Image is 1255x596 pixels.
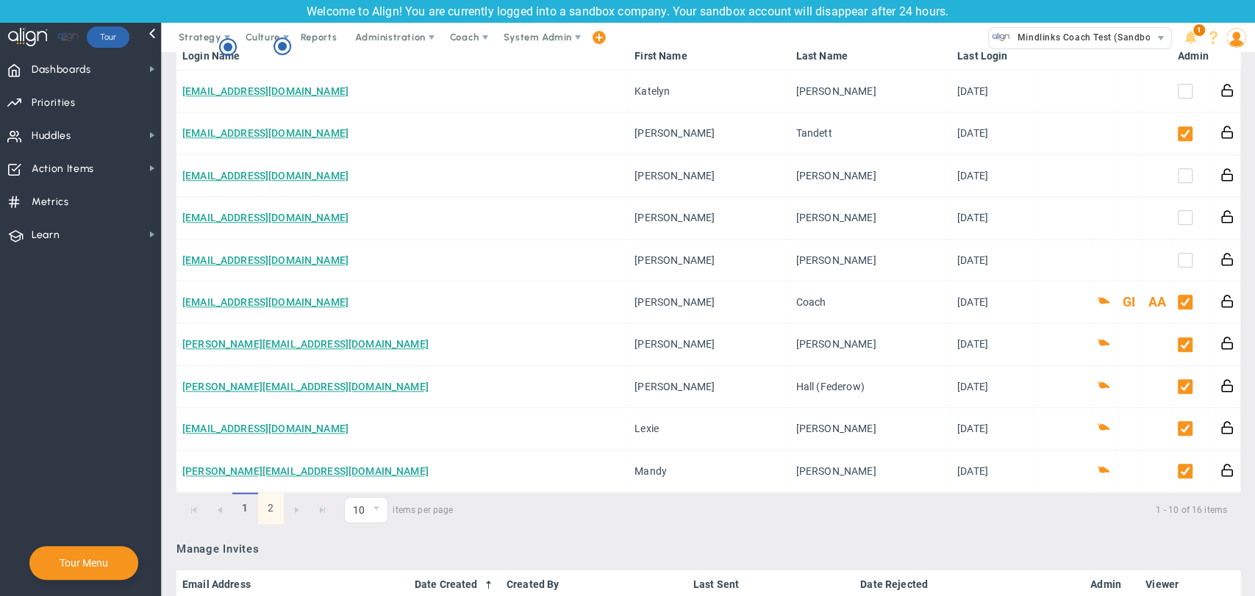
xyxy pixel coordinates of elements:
button: GI [1123,294,1135,309]
td: [PERSON_NAME] [629,197,790,239]
button: AA [1148,294,1166,309]
td: [DATE] [951,408,1032,450]
button: Tour Menu [55,556,112,570]
a: Go to the next page [284,498,310,523]
td: Mandy [629,450,790,492]
td: [DATE] [951,323,1032,365]
td: [DATE] [951,112,1032,154]
a: Created By [507,578,681,590]
span: Reports [293,23,345,52]
td: [DATE] [951,450,1032,492]
img: 64089.Person.photo [1226,28,1246,48]
button: Reset Password [1220,293,1234,309]
span: 0 [344,497,388,523]
a: Last Sent [693,578,848,590]
td: Coach [790,281,951,323]
button: Coach [1097,462,1111,476]
a: Last Login [957,50,1026,62]
a: [EMAIL_ADDRESS][DOMAIN_NAME] [182,423,348,434]
button: Reset Password [1220,124,1234,140]
td: Katelyn [629,71,790,112]
span: 1 [232,492,258,524]
a: [EMAIL_ADDRESS][DOMAIN_NAME] [182,212,348,223]
td: [PERSON_NAME] [790,71,951,112]
button: Reset Password [1220,420,1234,435]
a: [EMAIL_ADDRESS][DOMAIN_NAME] [182,85,348,97]
a: [PERSON_NAME][EMAIL_ADDRESS][DOMAIN_NAME] [182,338,429,350]
li: Help & Frequently Asked Questions (FAQ) [1202,23,1225,52]
button: Reset Password [1220,378,1234,393]
td: [DATE] [951,366,1032,408]
img: 33500.Company.photo [992,28,1010,46]
a: Date Rejected [860,578,1079,590]
span: Action Items [32,154,94,184]
td: [DATE] [951,197,1032,239]
td: [PERSON_NAME] [629,112,790,154]
td: [PERSON_NAME] [629,366,790,408]
a: [PERSON_NAME][EMAIL_ADDRESS][DOMAIN_NAME] [182,465,429,477]
span: Priorities [32,87,76,118]
a: Viewer [1145,578,1207,590]
button: Reset Password [1220,209,1234,224]
span: System Admin [504,32,572,43]
td: [PERSON_NAME] [790,323,951,365]
button: Reset Password [1220,167,1234,182]
a: First Name [634,50,784,62]
a: [EMAIL_ADDRESS][DOMAIN_NAME] [182,254,348,266]
td: [PERSON_NAME] [790,450,951,492]
button: Coach [1097,335,1111,349]
span: Huddles [32,121,71,151]
button: Coach [1097,378,1111,392]
span: 1 [1193,24,1205,36]
button: Coach [1097,420,1111,434]
td: [PERSON_NAME] [790,197,951,239]
td: [DATE] [951,71,1032,112]
span: Coach [450,32,479,43]
td: Hall (Federow) [790,366,951,408]
button: Reset Password [1220,251,1234,267]
td: [DATE] [951,281,1032,323]
span: Metrics [32,187,69,218]
span: 10 [345,498,366,523]
a: Last Name [796,50,945,62]
a: [EMAIL_ADDRESS][DOMAIN_NAME] [182,296,348,308]
td: Tandett [790,112,951,154]
span: select [366,498,387,523]
button: Reset Password [1220,335,1234,351]
button: Reset Password [1220,462,1234,478]
a: Login Name [182,50,623,62]
a: 2 [258,492,284,524]
a: Date Created [415,578,495,590]
span: Dashboards [32,54,91,85]
td: [DATE] [951,240,1032,281]
h3: Manage Invites [176,542,1240,556]
td: [DATE] [951,155,1032,197]
td: Lexie [629,408,790,450]
a: Admin [1090,578,1134,590]
td: [PERSON_NAME] [629,281,790,323]
a: [PERSON_NAME][EMAIL_ADDRESS][DOMAIN_NAME] [182,381,429,392]
button: Coach [1097,293,1111,307]
a: [EMAIL_ADDRESS][DOMAIN_NAME] [182,127,348,139]
span: select [1150,28,1171,49]
a: Email Address [182,578,402,590]
a: [EMAIL_ADDRESS][DOMAIN_NAME] [182,170,348,182]
td: [PERSON_NAME] [790,408,951,450]
td: [PERSON_NAME] [790,155,951,197]
span: Strategy [179,32,221,43]
td: [PERSON_NAME] [629,155,790,197]
span: Culture [246,32,280,43]
span: items per page [344,497,454,523]
td: [PERSON_NAME] [629,323,790,365]
span: Mindlinks Coach Test (Sandbox) [1010,28,1159,47]
a: Admin [1178,50,1209,62]
a: Go to the last page [310,498,335,523]
button: Reset Password [1220,82,1234,98]
span: 1 - 10 of 16 items [471,501,1227,519]
td: [PERSON_NAME] [629,240,790,281]
li: Announcements [1179,23,1202,52]
span: Learn [32,220,60,251]
td: [PERSON_NAME] [790,240,951,281]
span: Administration [355,32,425,43]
